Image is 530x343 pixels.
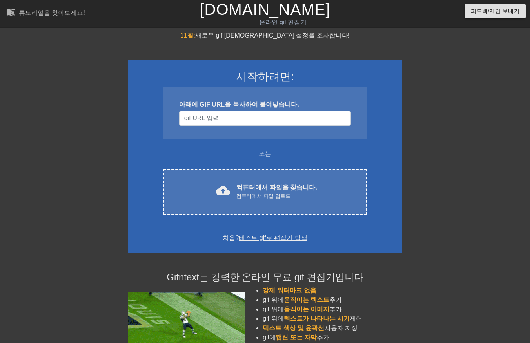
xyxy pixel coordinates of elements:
input: 사용자 이름 [179,111,351,126]
div: 처음? [138,233,392,243]
li: gif 위에 제어 [263,314,402,323]
li: gif 위에 추가 [263,295,402,305]
div: 튜토리얼을 찾아보세요! [19,9,85,16]
span: cloud_upload [216,184,230,198]
span: 강제 워터마크 없음 [263,287,316,294]
span: 텍스트가 나타나는 시기 [284,315,350,322]
div: 온라인 gif 편집기 [181,18,385,27]
li: gif 위에 추가 [263,305,402,314]
span: menu_book [6,7,16,17]
span: 11월: [180,32,195,39]
font: 컴퓨터에서 파일을 찾습니다. [236,184,317,191]
button: 피드백/제안 보내기 [465,4,526,18]
li: gif에 추가 [263,333,402,342]
li: 사용자 지정 [263,323,402,333]
span: 움직이는 텍스트 [284,296,329,303]
span: 텍스트 색상 및 윤곽선 [263,325,324,331]
span: 피드백/제안 보내기 [471,6,519,16]
span: 움직이는 이미지 [284,306,329,312]
div: 새로운 gif [DEMOGRAPHIC_DATA] 설정을 조사합니다! [128,31,402,40]
div: 아래에 GIF URL을 복사하여 붙여넣습니다. [179,100,351,109]
a: [DOMAIN_NAME] [200,1,330,18]
span: 캡션 또는 자막 [276,334,317,341]
div: 또는 [148,149,382,159]
a: 테스트 gif로 편집기 탐색 [239,235,307,241]
a: 튜토리얼을 찾아보세요! [6,7,85,20]
h3: 시작하려면: [138,70,392,83]
h4: Gifntext는 강력한 온라인 무료 gif 편집기입니다 [128,272,402,283]
div: 컴퓨터에서 파일 업로드 [236,192,317,200]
